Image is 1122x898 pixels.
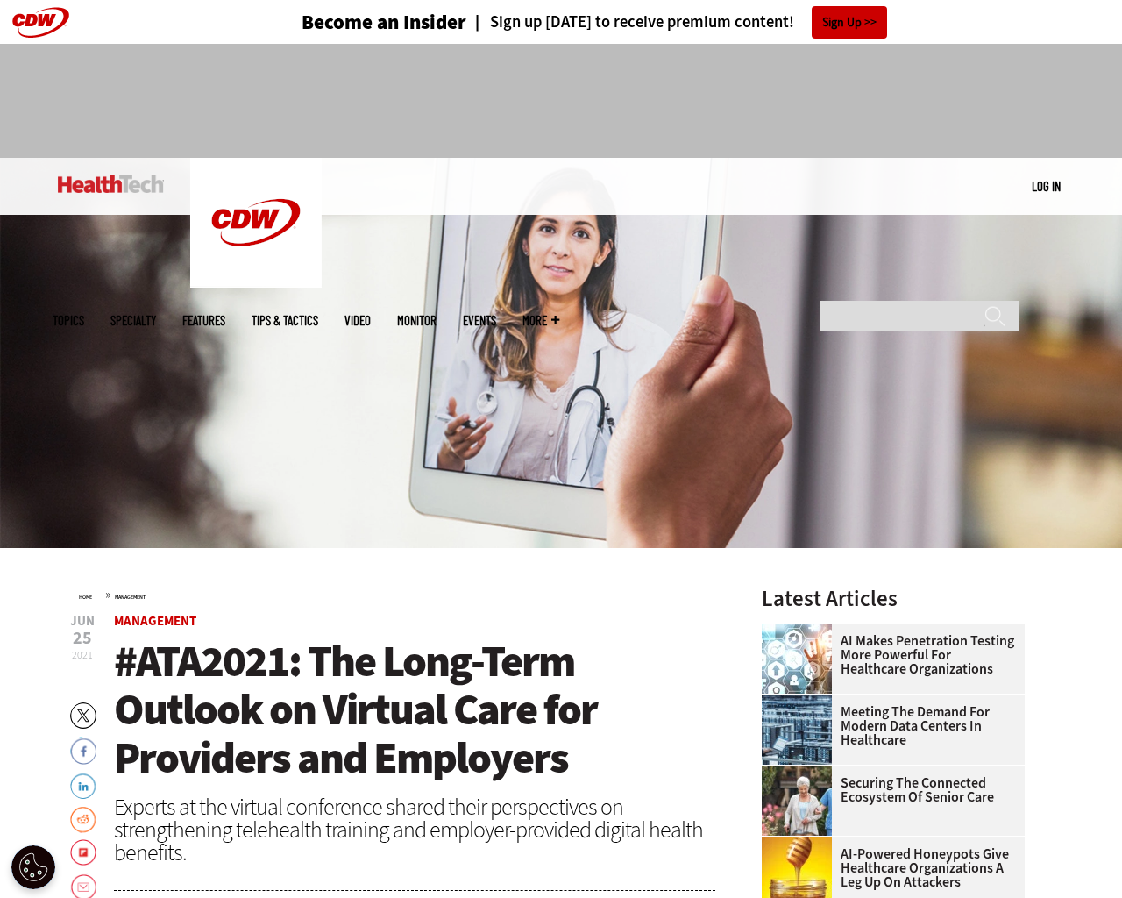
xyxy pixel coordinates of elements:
[72,648,93,662] span: 2021
[110,314,156,327] span: Specialty
[70,615,95,628] span: Jun
[762,766,841,780] a: nurse walks with senior woman through a garden
[190,274,322,292] a: CDW
[11,845,55,889] button: Open Preferences
[1032,178,1061,194] a: Log in
[762,624,832,694] img: Healthcare and hacking concept
[463,314,496,327] a: Events
[79,594,92,601] a: Home
[114,632,597,787] span: #ATA2021: The Long-Term Outlook on Virtual Care for Providers and Employers
[762,766,832,836] img: nurse walks with senior woman through a garden
[1032,177,1061,196] div: User menu
[762,705,1014,747] a: Meeting the Demand for Modern Data Centers in Healthcare
[11,845,55,889] div: Cookie Settings
[397,314,437,327] a: MonITor
[182,314,225,327] a: Features
[762,847,1014,889] a: AI-Powered Honeypots Give Healthcare Organizations a Leg Up on Attackers
[236,12,466,32] a: Become an Insider
[762,588,1025,609] h3: Latest Articles
[762,695,832,765] img: engineer with laptop overlooking data center
[79,588,715,602] div: »
[114,612,196,630] a: Management
[53,314,84,327] span: Topics
[344,314,371,327] a: Video
[58,175,164,193] img: Home
[114,795,715,864] div: Experts at the virtual conference shared their perspectives on strengthening telehealth training ...
[70,630,95,647] span: 25
[115,594,146,601] a: Management
[762,776,1014,804] a: Securing the Connected Ecosystem of Senior Care
[762,837,841,851] a: jar of honey with a honey dipper
[302,12,466,32] h3: Become an Insider
[522,314,559,327] span: More
[762,624,841,638] a: Healthcare and hacking concept
[466,14,794,31] a: Sign up [DATE] to receive premium content!
[242,61,880,140] iframe: advertisement
[190,158,322,288] img: Home
[252,314,318,327] a: Tips & Tactics
[762,695,841,709] a: engineer with laptop overlooking data center
[812,6,887,39] a: Sign Up
[762,634,1014,676] a: AI Makes Penetration Testing More Powerful for Healthcare Organizations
